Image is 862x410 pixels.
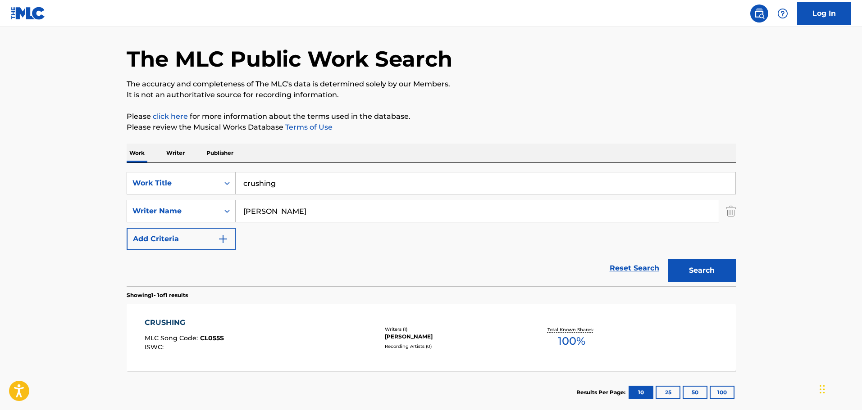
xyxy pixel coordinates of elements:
img: 9d2ae6d4665cec9f34b9.svg [218,234,228,244]
p: Work [127,144,147,162]
p: It is not an authoritative source for recording information. [127,90,736,100]
div: Recording Artists ( 0 ) [385,343,521,350]
div: [PERSON_NAME] [385,333,521,341]
p: Showing 1 - 1 of 1 results [127,291,188,299]
p: Total Known Shares: [547,326,596,333]
p: Please review the Musical Works Database [127,122,736,133]
a: click here [153,112,188,121]
iframe: Chat Widget [817,367,862,410]
a: CRUSHINGMLC Song Code:CL055SISWC:Writers (1)[PERSON_NAME]Recording Artists (0)Total Known Shares:... [127,304,736,371]
button: 100 [710,386,734,399]
button: Add Criteria [127,228,236,250]
img: Delete Criterion [726,200,736,222]
div: Work Title [132,178,214,189]
h1: The MLC Public Work Search [127,45,452,72]
button: 25 [656,386,680,399]
div: Drag [820,376,825,403]
a: Log In [797,2,851,25]
p: Results Per Page: [576,388,628,396]
button: Search [668,259,736,282]
p: Please for more information about the terms used in the database. [127,111,736,122]
button: 10 [629,386,653,399]
div: Writer Name [132,206,214,216]
img: MLC Logo [11,7,46,20]
div: Writers ( 1 ) [385,326,521,333]
img: help [777,8,788,19]
span: CL055S [200,334,224,342]
span: MLC Song Code : [145,334,200,342]
p: The accuracy and completeness of The MLC's data is determined solely by our Members. [127,79,736,90]
div: CRUSHING [145,317,224,328]
div: Help [774,5,792,23]
img: search [754,8,765,19]
p: Publisher [204,144,236,162]
form: Search Form [127,172,736,286]
span: 100 % [558,333,585,349]
span: ISWC : [145,343,166,351]
a: Public Search [750,5,768,23]
button: 50 [683,386,707,399]
p: Writer [164,144,187,162]
a: Terms of Use [283,123,333,131]
a: Reset Search [605,258,664,278]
